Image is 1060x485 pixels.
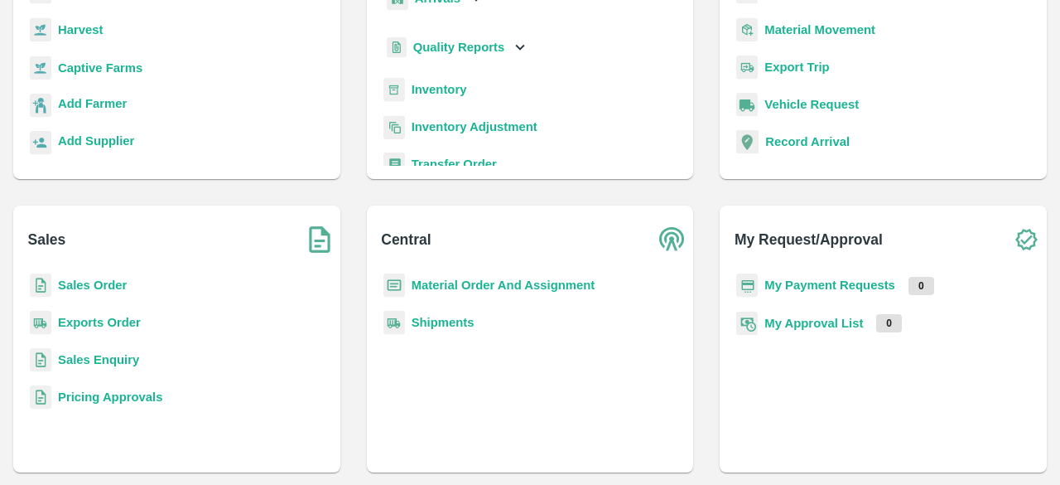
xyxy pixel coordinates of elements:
[58,132,134,154] a: Add Supplier
[58,97,127,110] b: Add Farmer
[30,56,51,80] img: harvest
[412,158,497,171] a: Transfer Order
[765,135,850,148] a: Record Arrival
[30,131,51,155] img: supplier
[736,17,758,42] img: material
[764,23,875,36] a: Material Movement
[58,353,139,366] a: Sales Enquiry
[412,279,595,292] a: Material Order And Assignment
[764,98,859,111] a: Vehicle Request
[383,153,405,177] img: whTransfer
[387,37,407,58] img: qualityReport
[412,83,467,96] a: Inventory
[383,31,530,65] div: Quality Reports
[58,316,141,329] a: Exports Order
[736,274,758,298] img: payment
[736,311,758,336] img: approval
[764,61,829,74] a: Export Trip
[30,386,51,410] img: sales
[58,23,103,36] a: Harvest
[299,219,340,260] img: soSales
[735,228,883,251] b: My Request/Approval
[30,274,51,298] img: sales
[736,130,759,153] img: recordArrival
[28,228,66,251] b: Sales
[764,279,895,292] a: My Payment Requests
[736,56,758,80] img: delivery
[1005,219,1047,260] img: check
[30,94,51,118] img: farmer
[412,120,537,133] a: Inventory Adjustment
[383,311,405,335] img: shipments
[58,95,127,117] a: Add Farmer
[764,317,863,330] a: My Approval List
[58,134,134,148] b: Add Supplier
[652,219,693,260] img: central
[412,316,475,329] a: Shipments
[58,390,162,404] a: Pricing Approvals
[30,348,51,372] img: sales
[876,314,902,332] p: 0
[383,274,405,298] img: centralMaterial
[413,41,505,54] b: Quality Reports
[30,311,51,335] img: shipments
[736,93,758,117] img: vehicle
[383,115,405,139] img: inventory
[58,61,142,75] a: Captive Farms
[383,78,405,102] img: whInventory
[381,228,431,251] b: Central
[908,277,934,295] p: 0
[58,279,127,292] a: Sales Order
[30,17,51,42] img: harvest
